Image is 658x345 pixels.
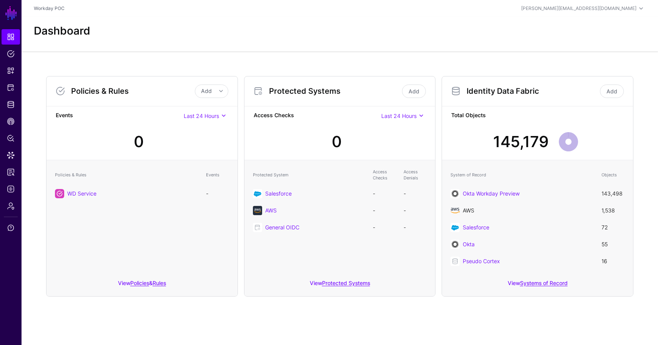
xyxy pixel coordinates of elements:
span: Last 24 Hours [184,113,219,119]
img: svg+xml;base64,PHN2ZyB3aWR0aD0iNjQiIGhlaWdodD0iNjQiIHZpZXdCb3g9IjAgMCA2NCA2NCIgZmlsbD0ibm9uZSIgeG... [450,189,460,198]
a: AWS [265,207,277,214]
a: WD Service [67,190,96,197]
span: Add [201,88,212,94]
a: Workday POC [34,5,65,11]
a: Salesforce [265,190,292,197]
a: Admin [2,198,20,214]
h3: Identity Data Fabric [467,86,598,96]
span: Snippets [7,67,15,75]
td: - [369,185,400,202]
td: 72 [598,219,628,236]
td: 55 [598,236,628,253]
th: Access Denials [400,165,430,185]
img: svg+xml;base64,PHN2ZyB4bWxucz0iaHR0cDovL3d3dy53My5vcmcvMjAwMC9zdmciIHhtbG5zOnhsaW5rPSJodHRwOi8vd3... [450,206,460,215]
div: [PERSON_NAME][EMAIL_ADDRESS][DOMAIN_NAME] [521,5,636,12]
span: Policy Lens [7,134,15,142]
a: Identity Data Fabric [2,97,20,112]
a: SGNL [5,5,18,22]
div: View & [47,274,238,296]
span: Dashboard [7,33,15,41]
a: Policies [130,280,149,286]
th: Protected System [249,165,369,185]
span: Support [7,224,15,232]
th: Events [202,165,233,185]
a: Add [600,85,624,98]
td: - [369,202,400,219]
a: Access Reporting [2,164,20,180]
a: Policies [2,46,20,61]
span: CAEP Hub [7,118,15,125]
td: - [400,185,430,202]
td: - [400,202,430,219]
a: Rules [153,280,166,286]
th: Objects [598,165,628,185]
strong: Access Checks [254,111,382,121]
span: Identity Data Fabric [7,101,15,108]
a: Protected Systems [322,280,370,286]
a: Policy Lens [2,131,20,146]
a: Salesforce [463,224,489,231]
a: Systems of Record [520,280,568,286]
span: Protected Systems [7,84,15,91]
td: 1,538 [598,202,628,219]
a: CAEP Hub [2,114,20,129]
th: System of Record [447,165,598,185]
h2: Dashboard [34,25,90,38]
span: Last 24 Hours [381,113,417,119]
a: Data Lens [2,148,20,163]
td: - [202,185,233,202]
td: - [369,219,400,236]
strong: Events [56,111,184,121]
td: 143,498 [598,185,628,202]
a: Dashboard [2,29,20,45]
div: View [244,274,435,296]
span: Logs [7,185,15,193]
strong: Total Objects [451,111,624,121]
th: Policies & Rules [51,165,202,185]
a: Protected Systems [2,80,20,95]
a: Pseudo Cortex [463,258,500,264]
a: AWS [463,207,474,214]
a: Logs [2,181,20,197]
h3: Policies & Rules [71,86,195,96]
a: Okta Workday Preview [463,190,520,197]
span: Data Lens [7,151,15,159]
div: View [442,274,633,296]
img: svg+xml;base64,PHN2ZyB3aWR0aD0iNjQiIGhlaWdodD0iNjQiIHZpZXdCb3g9IjAgMCA2NCA2NCIgZmlsbD0ibm9uZSIgeG... [253,189,262,198]
span: Policies [7,50,15,58]
span: Admin [7,202,15,210]
h3: Protected Systems [269,86,401,96]
div: 0 [332,130,342,153]
img: svg+xml;base64,PHN2ZyB3aWR0aD0iNjQiIGhlaWdodD0iNjQiIHZpZXdCb3g9IjAgMCA2NCA2NCIgZmlsbD0ibm9uZSIgeG... [450,240,460,249]
span: Access Reporting [7,168,15,176]
div: 145,179 [493,130,549,153]
td: 16 [598,253,628,270]
a: Snippets [2,63,20,78]
th: Access Checks [369,165,400,185]
a: Okta [463,241,475,247]
a: Add [402,85,426,98]
img: svg+xml;base64,PHN2ZyB3aWR0aD0iNjQiIGhlaWdodD0iNjQiIHZpZXdCb3g9IjAgMCA2NCA2NCIgZmlsbD0ibm9uZSIgeG... [450,223,460,232]
img: svg+xml;base64,PHN2ZyB3aWR0aD0iNjQiIGhlaWdodD0iNjQiIHZpZXdCb3g9IjAgMCA2NCA2NCIgZmlsbD0ibm9uZSIgeG... [253,206,262,215]
td: - [400,219,430,236]
div: 0 [134,130,144,153]
a: General OIDC [265,224,299,231]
